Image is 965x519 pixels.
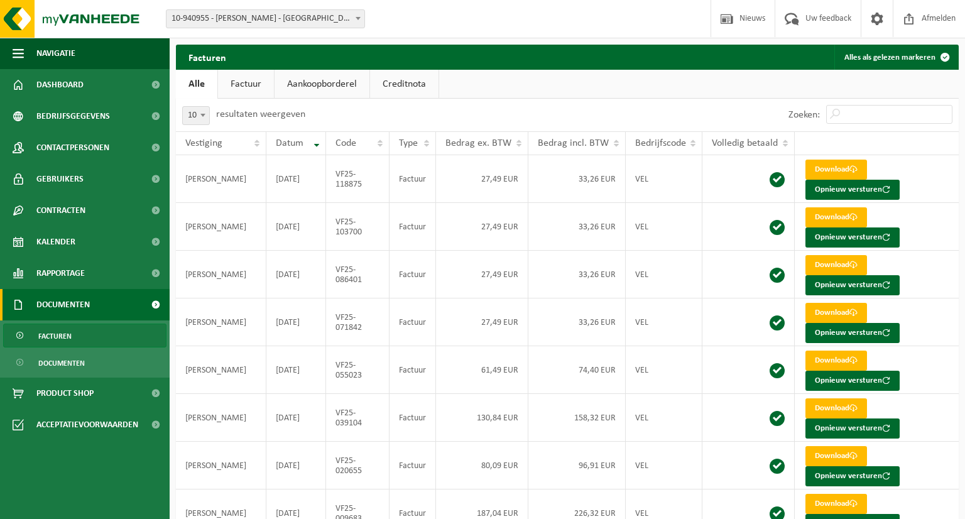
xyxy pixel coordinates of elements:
span: Type [399,138,418,148]
td: VEL [626,251,703,298]
td: 27,49 EUR [436,251,528,298]
span: 10 [183,107,209,124]
button: Opnieuw versturen [805,323,900,343]
span: Contracten [36,195,85,226]
td: [DATE] [266,442,326,489]
a: Download [805,303,867,323]
button: Opnieuw versturen [805,466,900,486]
td: Factuur [390,346,436,394]
td: 74,40 EUR [528,346,626,394]
span: 10-940955 - DECKERS MARC CVBA - KALMTHOUT [166,10,364,28]
td: Factuur [390,203,436,251]
span: Product Shop [36,378,94,409]
td: [PERSON_NAME] [176,251,266,298]
label: Zoeken: [788,110,820,120]
td: [DATE] [266,155,326,203]
td: 27,49 EUR [436,155,528,203]
td: VEL [626,394,703,442]
td: VF25-071842 [326,298,390,346]
button: Opnieuw versturen [805,418,900,439]
span: Bedrijfsgegevens [36,101,110,132]
td: 61,49 EUR [436,346,528,394]
span: Bedrag incl. BTW [538,138,609,148]
a: Download [805,351,867,371]
button: Opnieuw versturen [805,227,900,248]
td: [DATE] [266,394,326,442]
td: VEL [626,203,703,251]
td: Factuur [390,394,436,442]
td: [DATE] [266,346,326,394]
td: [PERSON_NAME] [176,203,266,251]
td: 130,84 EUR [436,394,528,442]
span: Kalender [36,226,75,258]
td: [PERSON_NAME] [176,442,266,489]
h2: Facturen [176,45,239,69]
a: Alle [176,70,217,99]
td: 33,26 EUR [528,298,626,346]
a: Creditnota [370,70,439,99]
a: Facturen [3,324,166,347]
span: Facturen [38,324,72,348]
span: Volledig betaald [712,138,778,148]
td: [PERSON_NAME] [176,394,266,442]
td: [PERSON_NAME] [176,298,266,346]
span: Navigatie [36,38,75,69]
a: Download [805,398,867,418]
a: Download [805,446,867,466]
a: Download [805,160,867,180]
td: [DATE] [266,251,326,298]
a: Download [805,494,867,514]
span: Bedrag ex. BTW [445,138,511,148]
span: Datum [276,138,303,148]
span: Rapportage [36,258,85,289]
td: VF25-039104 [326,394,390,442]
span: Documenten [36,289,90,320]
td: Factuur [390,155,436,203]
button: Opnieuw versturen [805,371,900,391]
td: VEL [626,298,703,346]
span: Vestiging [185,138,222,148]
a: Documenten [3,351,166,374]
span: Documenten [38,351,85,375]
td: [DATE] [266,298,326,346]
td: [PERSON_NAME] [176,346,266,394]
td: VEL [626,442,703,489]
span: 10-940955 - DECKERS MARC CVBA - KALMTHOUT [166,9,365,28]
a: Aankoopborderel [275,70,369,99]
span: Gebruikers [36,163,84,195]
td: VF25-118875 [326,155,390,203]
td: VF25-103700 [326,203,390,251]
td: Factuur [390,251,436,298]
td: 27,49 EUR [436,298,528,346]
td: VEL [626,346,703,394]
span: Acceptatievoorwaarden [36,409,138,440]
td: Factuur [390,442,436,489]
td: 33,26 EUR [528,203,626,251]
td: [PERSON_NAME] [176,155,266,203]
a: Factuur [218,70,274,99]
td: VF25-086401 [326,251,390,298]
a: Download [805,207,867,227]
label: resultaten weergeven [216,109,305,119]
span: Code [335,138,356,148]
td: VEL [626,155,703,203]
td: VF25-055023 [326,346,390,394]
span: 10 [182,106,210,125]
td: 27,49 EUR [436,203,528,251]
td: 80,09 EUR [436,442,528,489]
td: 96,91 EUR [528,442,626,489]
button: Opnieuw versturen [805,275,900,295]
td: VF25-020655 [326,442,390,489]
span: Dashboard [36,69,84,101]
td: 33,26 EUR [528,155,626,203]
td: Factuur [390,298,436,346]
td: 33,26 EUR [528,251,626,298]
td: 158,32 EUR [528,394,626,442]
span: Bedrijfscode [635,138,686,148]
button: Opnieuw versturen [805,180,900,200]
span: Contactpersonen [36,132,109,163]
a: Download [805,255,867,275]
button: Alles als gelezen markeren [834,45,957,70]
td: [DATE] [266,203,326,251]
